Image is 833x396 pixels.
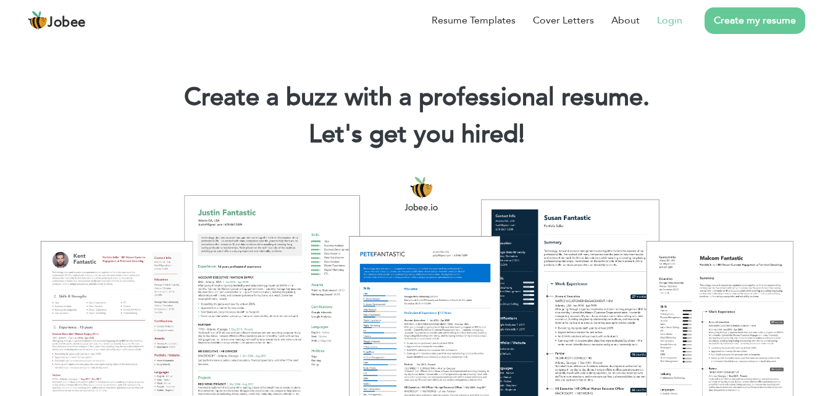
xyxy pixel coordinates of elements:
[369,117,525,151] span: get you hired!
[19,119,814,151] h2: Let's
[28,11,48,30] img: jobee.io
[533,13,594,28] a: Cover Letters
[19,82,814,114] h1: Create a buzz with a professional resume.
[611,13,640,28] a: About
[432,13,516,28] a: Resume Templates
[48,16,86,30] span: Jobee
[28,11,86,30] a: Jobee
[705,7,805,34] a: Create my resume
[657,13,682,28] a: Login
[519,117,524,151] span: |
